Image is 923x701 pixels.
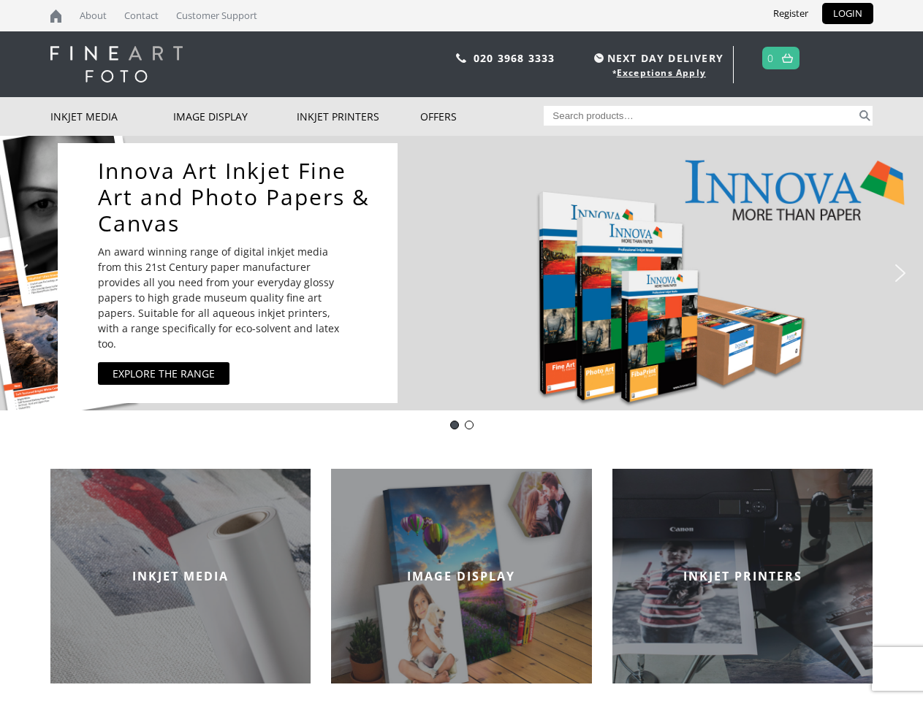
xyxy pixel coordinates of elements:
div: EXPLORE THE RANGE [113,366,215,381]
a: Innova Art Inkjet Fine Art and Photo Papers & Canvas [98,158,372,237]
span: NEXT DAY DELIVERY [590,50,723,66]
button: Search [856,106,873,126]
a: LOGIN [822,3,873,24]
a: EXPLORE THE RANGE [98,362,229,385]
h2: IMAGE DISPLAY [331,568,592,584]
img: basket.svg [782,53,793,63]
h2: INKJET PRINTERS [612,568,873,584]
div: Innova-general [450,421,459,429]
h2: INKJET MEDIA [50,568,311,584]
img: time.svg [594,53,604,63]
div: pinch book [465,421,474,429]
img: logo-white.svg [50,46,183,83]
a: Image Display [173,97,297,136]
p: An award winning range of digital inkjet media from this 21st Century paper manufacturer provides... [98,244,354,351]
a: Offers [420,97,544,136]
img: phone.svg [456,53,466,63]
a: Inkjet Printers [297,97,420,136]
img: next arrow [889,261,912,285]
img: previous arrow [11,261,34,285]
a: Exceptions Apply [617,66,706,79]
div: Innova Art Inkjet Fine Art and Photo Papers & CanvasAn award winning range of digital inkjet medi... [58,143,398,403]
input: Search products… [544,106,856,126]
a: 0 [767,47,774,69]
a: Inkjet Media [50,97,174,136]
div: Choose slide to display. [447,418,476,432]
a: 020 3968 3333 [474,51,555,65]
a: Register [762,3,819,24]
